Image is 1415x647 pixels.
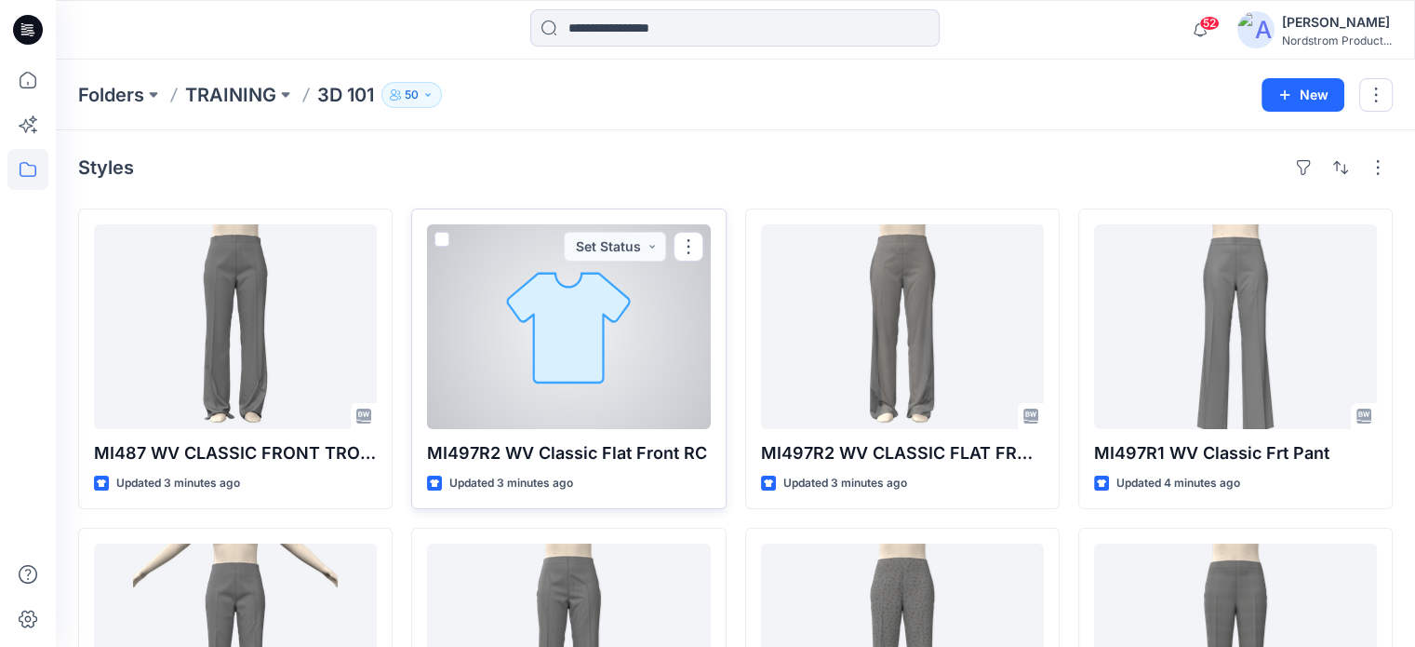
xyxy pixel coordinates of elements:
[78,82,144,108] a: Folders
[1199,16,1220,31] span: 52
[761,440,1044,466] p: MI497R2 WV CLASSIC FLAT FRONT RV
[1116,474,1240,493] p: Updated 4 minutes ago
[185,82,276,108] a: TRAINING
[761,224,1044,429] a: MI497R2 WV CLASSIC FLAT FRONT RV
[1237,11,1275,48] img: avatar
[1094,224,1377,429] a: MI497R1 WV Classic Frt Pant
[427,224,710,429] a: MI497R2 WV Classic Flat Front RC
[381,82,442,108] button: 50
[317,82,374,108] p: 3D 101
[78,156,134,179] h4: Styles
[94,224,377,429] a: MI487 WV CLASSIC FRONT TROUSER MU
[405,85,419,105] p: 50
[427,440,710,466] p: MI497R2 WV Classic Flat Front RC
[1282,34,1392,47] div: Nordstrom Product...
[449,474,573,493] p: Updated 3 minutes ago
[783,474,907,493] p: Updated 3 minutes ago
[94,440,377,466] p: MI487 WV CLASSIC FRONT TROUSER MU
[1094,440,1377,466] p: MI497R1 WV Classic Frt Pant
[116,474,240,493] p: Updated 3 minutes ago
[1261,78,1344,112] button: New
[1282,11,1392,34] div: [PERSON_NAME]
